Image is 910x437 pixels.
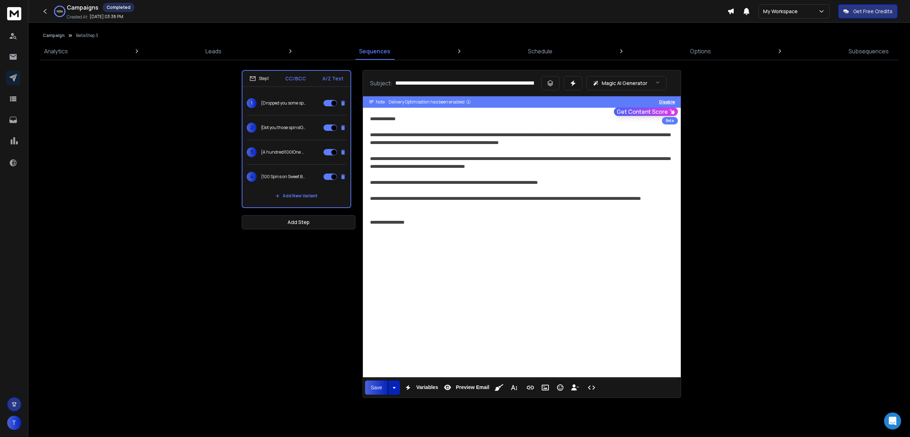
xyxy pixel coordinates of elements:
p: 100 % [57,9,63,14]
p: CC/BCC [285,75,306,82]
p: Options [690,47,711,55]
p: Subsequences [849,47,889,55]
button: Add New Variant [270,189,323,203]
p: Get Free Credits [853,8,893,15]
button: Code View [585,380,598,395]
span: 4 [247,172,257,182]
p: Magic AI Generator [602,80,647,87]
p: Subject: [370,79,392,87]
a: Analytics [40,43,72,60]
p: My Workspace [763,8,801,15]
p: {A hundred|100|One Hundred} Spins on sweet bonanza? [261,149,306,155]
button: Insert Unsubscribe Link [568,380,582,395]
a: Options [686,43,715,60]
div: Delivery Optimisation has been enabled [389,99,471,105]
span: Variables [415,384,440,390]
button: T [7,416,21,430]
p: Schedule [528,47,552,55]
button: Clean HTML [492,380,506,395]
div: Beta [662,117,678,124]
span: 2 [247,123,257,133]
button: Get Free Credits [838,4,898,18]
h1: Campaigns [67,3,98,12]
p: {Dropped you some spins on Sweet Bonanza|Dropped some spins for you on Sweet Bonanza|Got you some... [261,100,306,106]
button: Magic AI Generator [587,76,667,90]
p: A/Z Test [322,75,343,82]
button: Insert Image (⌘P) [539,380,552,395]
button: Add Step [242,215,355,229]
p: Leads [205,47,221,55]
p: Sequences [359,47,390,55]
span: 1 [247,98,257,108]
button: Preview Email [441,380,491,395]
button: Get Content Score [614,107,678,116]
p: Analytics [44,47,68,55]
button: Emoticons [553,380,567,395]
button: Insert Link (⌘K) [524,380,537,395]
p: {Got you those spins|Got you some spins|Got those spins for you|Got your spins ready|Got your spi... [261,125,306,130]
button: Save [365,380,388,395]
p: {100 Spins on Sweet Bonanza?|A hundred spins on Sweet Bonanza?|Got you 100 spins on Sweet Bonanza... [261,174,306,180]
p: [DATE] 03:38 PM [90,14,123,20]
div: Open Intercom Messenger [884,412,901,430]
div: Step 1 [250,75,269,82]
span: Note: [376,99,386,105]
button: Variables [401,380,440,395]
a: Sequences [355,43,395,60]
span: 3 [247,147,257,157]
a: Schedule [524,43,557,60]
a: Subsequences [844,43,893,60]
button: Disable [659,99,675,105]
p: Created At: [67,14,88,20]
a: Leads [201,43,226,60]
p: BetaStep 3 [76,33,98,38]
div: Completed [103,3,134,12]
li: Step1CC/BCCA/Z Test1{Dropped you some spins on Sweet Bonanza|Dropped some spins for you on Sweet ... [242,70,351,208]
span: Preview Email [454,384,491,390]
button: Campaign [43,33,65,38]
button: More Text [507,380,521,395]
